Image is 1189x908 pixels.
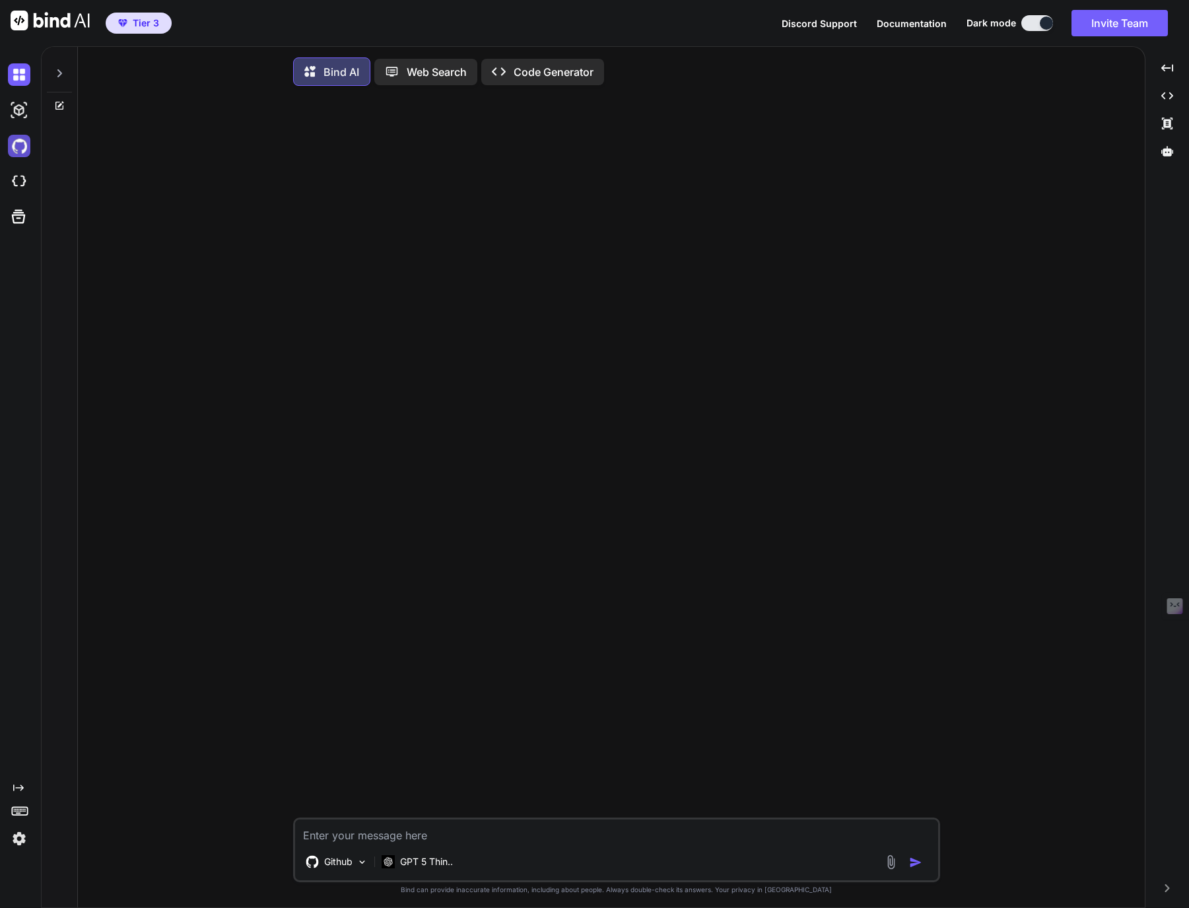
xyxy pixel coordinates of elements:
p: GPT 5 Thin.. [400,855,453,868]
button: Documentation [877,17,947,30]
img: Pick Models [357,856,368,868]
span: Documentation [877,18,947,29]
img: attachment [883,855,899,870]
img: GPT 5 Thinking High [382,855,395,868]
img: darkChat [8,63,30,86]
p: Web Search [407,64,467,80]
span: Tier 3 [133,17,159,30]
img: icon [909,856,922,869]
button: Discord Support [782,17,857,30]
img: darkAi-studio [8,99,30,122]
img: Bind AI [11,11,90,30]
img: githubDark [8,135,30,157]
button: premiumTier 3 [106,13,172,34]
button: Invite Team [1071,10,1168,36]
span: Dark mode [967,17,1016,30]
img: premium [118,19,127,27]
p: Bind can provide inaccurate information, including about people. Always double-check its answers.... [293,885,940,895]
p: Code Generator [514,64,594,80]
img: cloudideIcon [8,170,30,193]
p: Bind AI [323,64,359,80]
img: settings [8,827,30,850]
span: Discord Support [782,18,857,29]
p: Github [324,855,353,868]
